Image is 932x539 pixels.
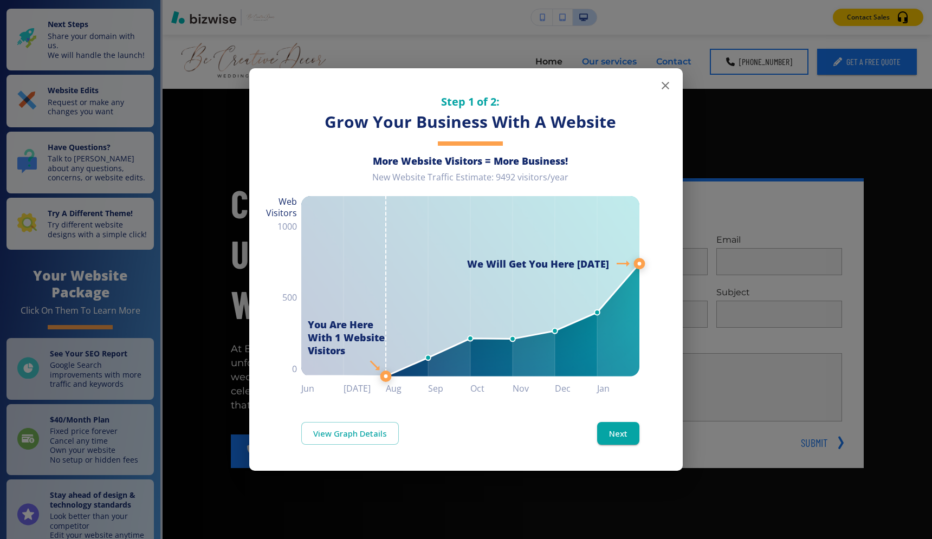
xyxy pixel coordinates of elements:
[301,154,639,167] h6: More Website Visitors = More Business!
[301,172,639,192] div: New Website Traffic Estimate: 9492 visitors/year
[470,381,513,396] h6: Oct
[513,381,555,396] h6: Nov
[301,111,639,133] h3: Grow Your Business With A Website
[301,94,639,109] h5: Step 1 of 2:
[555,381,597,396] h6: Dec
[386,381,428,396] h6: Aug
[597,381,639,396] h6: Jan
[301,381,344,396] h6: Jun
[428,381,470,396] h6: Sep
[597,422,639,445] button: Next
[301,422,399,445] a: View Graph Details
[344,381,386,396] h6: [DATE]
